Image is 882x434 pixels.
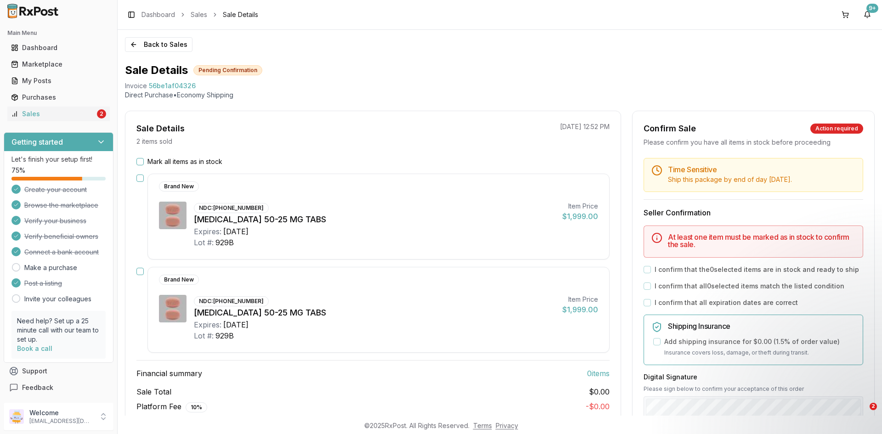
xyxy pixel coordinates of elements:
a: Sales2 [7,106,110,122]
div: [MEDICAL_DATA] 50-25 MG TABS [194,306,555,319]
span: Post a listing [24,279,62,288]
a: Privacy [496,422,518,429]
label: I confirm that all expiration dates are correct [655,298,798,307]
button: My Posts [4,73,113,88]
div: Lot #: [194,237,214,248]
button: Feedback [4,379,113,396]
h1: Sale Details [125,63,188,78]
span: Ship this package by end of day [DATE] . [668,175,792,183]
button: Marketplace [4,57,113,72]
img: Juluca 50-25 MG TABS [159,295,187,322]
button: Purchases [4,90,113,105]
div: $1,999.00 [562,211,598,222]
button: Back to Sales [125,37,192,52]
p: [EMAIL_ADDRESS][DOMAIN_NAME] [29,417,93,425]
span: 0 item s [587,368,610,379]
h3: Getting started [11,136,63,147]
div: Pending Confirmation [193,65,262,75]
span: Create your account [24,185,87,194]
p: 2 items sold [136,137,172,146]
a: Make a purchase [24,263,77,272]
a: My Posts [7,73,110,89]
p: Welcome [29,408,93,417]
span: Feedback [22,383,53,392]
div: Please confirm you have all items in stock before proceeding [644,138,863,147]
div: 929B [215,330,234,341]
span: Verify beneficial owners [24,232,98,241]
h3: Seller Confirmation [644,207,863,218]
div: [MEDICAL_DATA] 50-25 MG TABS [194,213,555,226]
div: Brand New [159,181,199,192]
label: Add shipping insurance for $0.00 ( 1.5 % of order value) [664,337,840,346]
button: Dashboard [4,40,113,55]
a: Purchases [7,89,110,106]
span: Connect a bank account [24,248,99,257]
nav: breadcrumb [141,10,258,19]
div: My Posts [11,76,106,85]
div: NDC: [PHONE_NUMBER] [194,203,269,213]
span: Sale Details [223,10,258,19]
div: Brand New [159,275,199,285]
div: [DATE] [223,226,249,237]
div: Invoice [125,81,147,90]
div: Action required [810,124,863,134]
img: User avatar [9,409,24,424]
span: 2 [870,403,877,410]
span: Browse the marketplace [24,201,98,210]
a: Invite your colleagues [24,294,91,304]
p: Please sign below to confirm your acceptance of this order [644,385,863,393]
div: Marketplace [11,60,106,69]
div: 9+ [866,4,878,13]
a: Marketplace [7,56,110,73]
span: 75 % [11,166,25,175]
a: Dashboard [7,39,110,56]
a: Book a call [17,344,52,352]
img: RxPost Logo [4,4,62,18]
div: NDC: [PHONE_NUMBER] [194,296,269,306]
p: Need help? Set up a 25 minute call with our team to set up. [17,316,100,344]
div: 2 [97,109,106,118]
span: Verify your business [24,216,86,225]
div: 929B [215,237,234,248]
div: Purchases [11,93,106,102]
div: Sales [11,109,95,118]
a: Sales [191,10,207,19]
h5: At least one item must be marked as in stock to confirm the sale. [668,233,855,248]
div: Expires: [194,319,221,330]
div: Sale Details [136,122,185,135]
span: Financial summary [136,368,202,379]
span: - $0.00 [586,402,610,411]
div: 10 % [186,402,207,412]
img: Juluca 50-25 MG TABS [159,202,187,229]
label: Mark all items as in stock [147,157,222,166]
p: Insurance covers loss, damage, or theft during transit. [664,348,855,357]
span: Platform Fee [136,401,207,412]
span: $0.00 [589,386,610,397]
div: Lot #: [194,330,214,341]
span: 56be1af04326 [149,81,196,90]
div: Item Price [562,202,598,211]
h3: Digital Signature [644,372,863,382]
div: $1,999.00 [562,304,598,315]
div: [DATE] [223,319,249,330]
label: I confirm that the 0 selected items are in stock and ready to ship [655,265,859,274]
div: Confirm Sale [644,122,696,135]
div: Dashboard [11,43,106,52]
h5: Time Sensitive [668,166,855,173]
p: Let's finish your setup first! [11,155,106,164]
p: [DATE] 12:52 PM [560,122,610,131]
iframe: Intercom live chat [851,403,873,425]
div: Expires: [194,226,221,237]
label: I confirm that all 0 selected items match the listed condition [655,282,844,291]
button: 9+ [860,7,875,22]
a: Terms [473,422,492,429]
button: Support [4,363,113,379]
h5: Shipping Insurance [668,322,855,330]
div: Item Price [562,295,598,304]
p: Direct Purchase • Economy Shipping [125,90,875,100]
h2: Main Menu [7,29,110,37]
button: Sales2 [4,107,113,121]
span: Sale Total [136,386,171,397]
a: Dashboard [141,10,175,19]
